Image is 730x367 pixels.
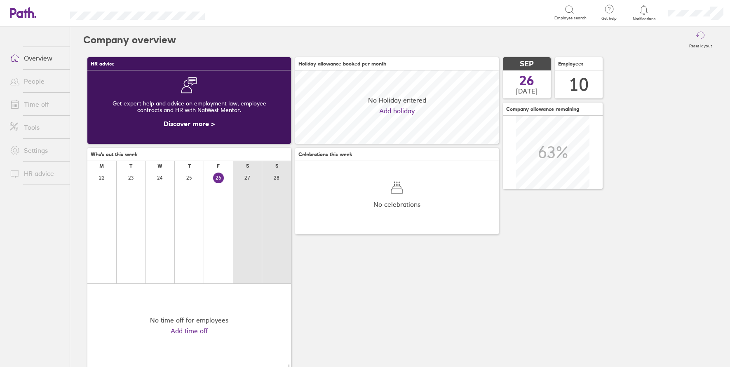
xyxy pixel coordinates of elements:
[684,41,717,49] label: Reset layout
[188,163,191,169] div: T
[3,96,70,112] a: Time off
[516,87,538,95] span: [DATE]
[554,16,587,21] span: Employee search
[150,316,228,324] div: No time off for employees
[520,60,534,68] span: SEP
[298,152,352,157] span: Celebrations this week
[3,73,70,89] a: People
[519,74,534,87] span: 26
[275,163,278,169] div: S
[596,16,622,21] span: Get help
[631,16,657,21] span: Notifications
[684,27,717,53] button: Reset layout
[368,96,426,104] span: No Holiday entered
[217,163,220,169] div: F
[129,163,132,169] div: T
[3,119,70,136] a: Tools
[157,163,162,169] div: W
[558,61,584,67] span: Employees
[569,74,589,95] div: 10
[91,152,138,157] span: Who's out this week
[171,327,208,334] a: Add time off
[631,4,657,21] a: Notifications
[298,61,386,67] span: Holiday allowance booked per month
[246,163,249,169] div: S
[91,61,115,67] span: HR advice
[227,9,248,16] div: Search
[94,94,284,120] div: Get expert help and advice on employment law, employee contracts and HR with NatWest Mentor.
[164,119,215,128] a: Discover more >
[373,201,420,208] span: No celebrations
[3,142,70,159] a: Settings
[506,106,579,112] span: Company allowance remaining
[99,163,104,169] div: M
[379,107,415,115] a: Add holiday
[3,50,70,66] a: Overview
[3,165,70,182] a: HR advice
[83,27,176,53] h2: Company overview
